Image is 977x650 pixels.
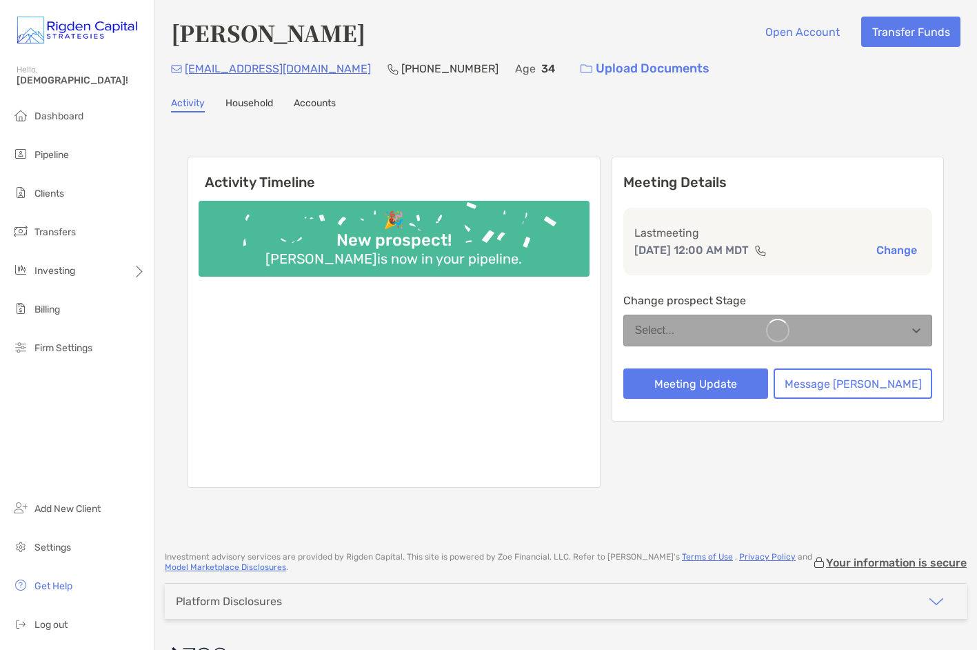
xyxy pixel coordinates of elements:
div: [PERSON_NAME] is now in your pipeline. [260,250,527,267]
a: Accounts [294,97,336,112]
img: pipeline icon [12,146,29,162]
p: [PHONE_NUMBER] [401,60,498,77]
p: Age [515,60,536,77]
img: firm-settings icon [12,339,29,355]
button: Message [PERSON_NAME] [774,368,932,399]
a: Terms of Use [682,552,733,562]
a: Privacy Policy [739,552,796,562]
p: [DATE] 12:00 AM MDT [634,242,749,259]
img: Phone Icon [387,63,399,75]
img: get-help icon [12,577,29,593]
span: Investing [34,265,75,277]
span: Pipeline [34,149,69,161]
span: [DEMOGRAPHIC_DATA]! [17,75,145,86]
button: Change [872,243,921,257]
img: logout icon [12,615,29,632]
img: clients icon [12,184,29,201]
img: icon arrow [928,593,945,610]
div: New prospect! [331,230,457,250]
img: communication type [754,245,767,256]
span: Dashboard [34,110,83,122]
span: Transfers [34,226,76,238]
p: 34 [541,60,555,77]
button: Meeting Update [623,368,769,399]
img: settings icon [12,538,29,555]
img: dashboard icon [12,107,29,124]
a: Upload Documents [572,54,718,83]
button: Transfer Funds [861,17,960,47]
img: investing icon [12,262,29,278]
div: 🎉 [378,210,410,230]
button: Open Account [754,17,850,47]
p: [EMAIL_ADDRESS][DOMAIN_NAME] [185,60,371,77]
a: Household [225,97,273,112]
p: Meeting Details [623,174,933,191]
p: Your information is secure [826,556,967,569]
p: Last meeting [634,224,922,242]
img: button icon [581,64,592,74]
h4: [PERSON_NAME] [171,17,365,48]
span: Firm Settings [34,342,92,354]
img: transfers icon [12,223,29,239]
span: Billing [34,304,60,315]
a: Activity [171,97,205,112]
span: Get Help [34,580,72,592]
img: Email Icon [171,65,182,73]
h6: Activity Timeline [188,157,600,190]
span: Add New Client [34,503,101,515]
a: Model Marketplace Disclosures [165,562,286,572]
span: Log out [34,619,68,631]
div: Platform Disclosures [176,595,282,608]
p: Investment advisory services are provided by Rigden Capital . This site is powered by Zoe Financi... [165,552,812,573]
img: Zoe Logo [17,6,137,55]
span: Settings [34,542,71,553]
p: Change prospect Stage [623,292,933,309]
img: billing icon [12,300,29,317]
span: Clients [34,188,64,199]
img: add_new_client icon [12,500,29,516]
